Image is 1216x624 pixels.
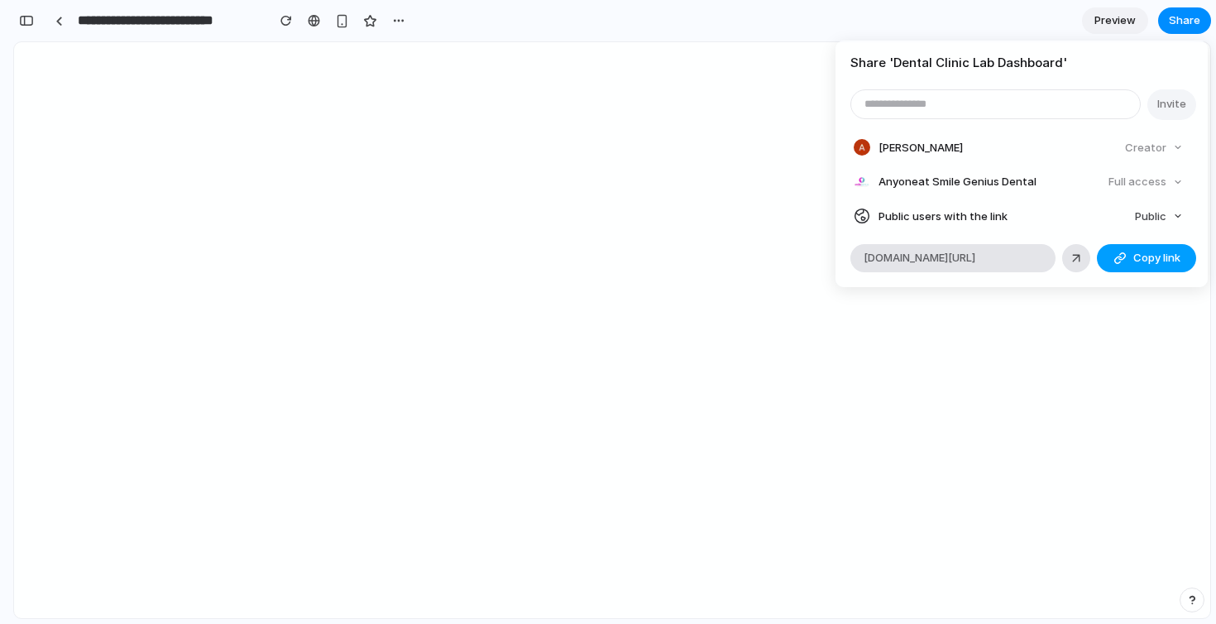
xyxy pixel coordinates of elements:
[1097,244,1196,272] button: Copy link
[850,54,1193,73] h4: Share ' Dental Clinic Lab Dashboard '
[1133,250,1180,266] span: Copy link
[1135,209,1166,225] span: Public
[878,174,1036,190] span: Anyone at Smile Genius Dental
[864,250,975,266] span: [DOMAIN_NAME][URL]
[1128,205,1190,228] button: Public
[878,140,963,156] span: [PERSON_NAME]
[850,244,1056,272] div: [DOMAIN_NAME][URL]
[878,209,1008,225] span: Public users with the link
